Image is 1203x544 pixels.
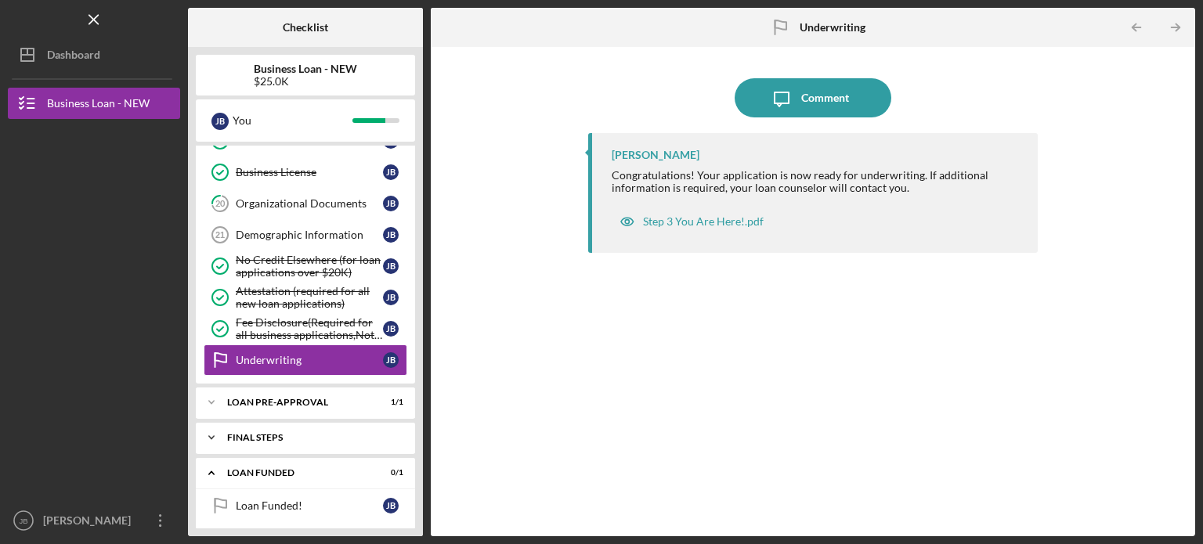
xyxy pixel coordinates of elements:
div: J B [383,258,399,274]
div: Dashboard [47,39,100,74]
b: Checklist [283,21,328,34]
a: No Credit Elsewhere (for loan applications over $20K)JB [204,250,407,282]
button: Comment [735,78,891,117]
a: 21Demographic InformationJB [204,219,407,250]
div: LOAN PRE-APPROVAL [227,398,364,407]
div: Comment [801,78,849,117]
tspan: 20 [215,199,226,209]
div: Loan Funded! [236,499,383,512]
div: Business License [236,166,383,178]
div: 0 / 1 [375,468,403,477]
button: JB[PERSON_NAME] [8,505,180,536]
div: J B [383,321,399,337]
div: J B [211,113,229,130]
button: Dashboard [8,39,180,70]
div: Underwriting [236,354,383,366]
b: Underwriting [800,21,865,34]
div: Fee Disclosure(Required for all business applications,Not needed for Contractor loans) [236,316,383,341]
button: Step 3 You Are Here!.pdf [612,206,771,237]
b: Business Loan - NEW [254,63,357,75]
div: J B [383,227,399,243]
a: Loan Funded!JB [204,490,407,521]
div: Attestation (required for all new loan applications) [236,285,383,310]
div: FINAL STEPS [227,433,396,442]
div: LOAN FUNDED [227,468,364,477]
div: J B [383,498,399,513]
div: Demographic Information [236,229,383,241]
button: Business Loan - NEW [8,88,180,119]
div: [PERSON_NAME] [612,149,699,161]
a: Attestation (required for all new loan applications)JB [204,282,407,313]
div: J B [383,196,399,211]
div: 1 / 1 [375,398,403,407]
div: [PERSON_NAME] [39,505,141,540]
div: Congratulations! Your application is now ready for underwriting. If additional information is req... [612,169,1022,194]
a: 20Organizational DocumentsJB [204,188,407,219]
a: Business LicenseJB [204,157,407,188]
div: Step 3 You Are Here!.pdf [643,215,764,228]
a: Fee Disclosure(Required for all business applications,Not needed for Contractor loans)JB [204,313,407,344]
a: UnderwritingJB [204,344,407,376]
div: Business Loan - NEW [47,88,150,123]
div: $25.0K [254,75,357,88]
div: No Credit Elsewhere (for loan applications over $20K) [236,254,383,279]
tspan: 21 [215,230,225,240]
text: JB [19,517,27,525]
div: J B [383,352,399,368]
div: You [233,107,352,134]
div: J B [383,164,399,180]
div: Organizational Documents [236,197,383,210]
div: J B [383,290,399,305]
